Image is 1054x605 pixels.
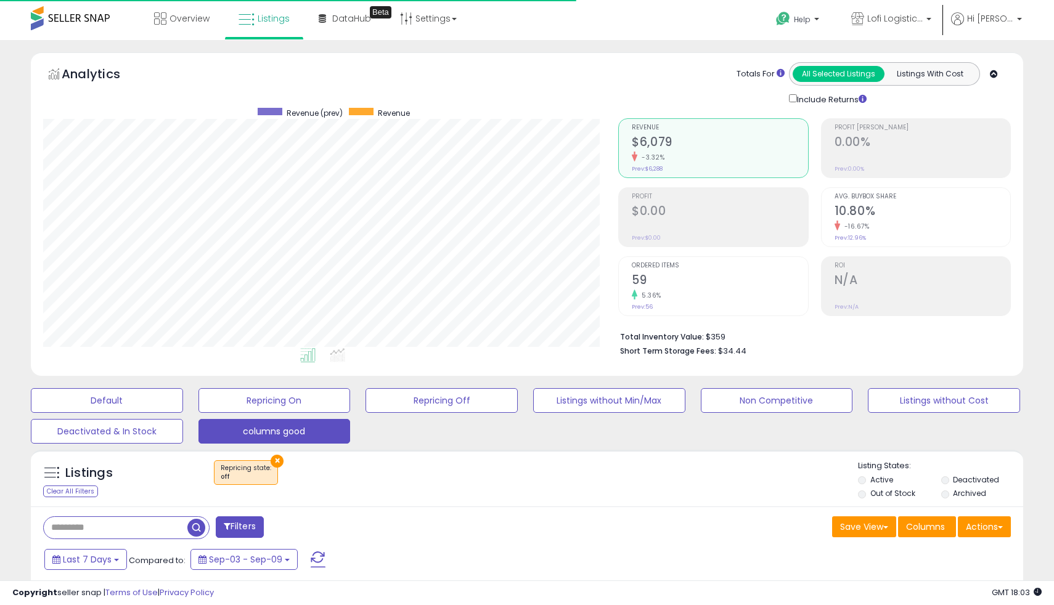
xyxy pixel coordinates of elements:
[62,65,144,86] h5: Analytics
[870,488,915,498] label: Out of Stock
[287,108,343,118] span: Revenue (prev)
[378,108,410,118] span: Revenue
[632,273,807,290] h2: 59
[766,2,831,40] a: Help
[533,388,685,413] button: Listings without Min/Max
[835,193,1010,200] span: Avg. Buybox Share
[868,388,1020,413] button: Listings without Cost
[858,460,1023,472] p: Listing States:
[835,165,864,173] small: Prev: 0.00%
[221,473,271,481] div: off
[737,68,785,80] div: Totals For
[898,516,956,537] button: Columns
[835,273,1010,290] h2: N/A
[12,587,214,599] div: seller snap | |
[835,303,859,311] small: Prev: N/A
[884,66,976,82] button: Listings With Cost
[31,388,183,413] button: Default
[216,516,264,538] button: Filters
[775,11,791,26] i: Get Help
[105,587,158,598] a: Terms of Use
[701,388,853,413] button: Non Competitive
[835,234,866,242] small: Prev: 12.96%
[209,553,282,566] span: Sep-03 - Sep-09
[793,66,884,82] button: All Selected Listings
[43,485,98,497] div: Clear All Filters
[632,234,661,242] small: Prev: $0.00
[63,553,112,566] span: Last 7 Days
[170,12,210,25] span: Overview
[958,516,1011,537] button: Actions
[992,587,1042,598] span: 2025-09-17 18:03 GMT
[198,388,351,413] button: Repricing On
[632,303,653,311] small: Prev: 56
[835,135,1010,152] h2: 0.00%
[258,12,290,25] span: Listings
[620,328,1002,343] li: $359
[198,419,351,444] button: columns good
[951,12,1022,40] a: Hi [PERSON_NAME]
[332,12,371,25] span: DataHub
[867,12,923,25] span: Lofi Logistics LLC
[221,463,271,482] span: Repricing state :
[632,124,807,131] span: Revenue
[632,135,807,152] h2: $6,079
[794,14,811,25] span: Help
[271,455,284,468] button: ×
[832,516,896,537] button: Save View
[44,549,127,570] button: Last 7 Days
[632,193,807,200] span: Profit
[906,521,945,533] span: Columns
[780,92,881,106] div: Include Returns
[620,331,704,342] b: Total Inventory Value:
[967,12,1013,25] span: Hi [PERSON_NAME]
[160,587,214,598] a: Privacy Policy
[637,291,661,300] small: 5.36%
[632,204,807,221] h2: $0.00
[370,6,391,18] div: Tooltip anchor
[835,124,1010,131] span: Profit [PERSON_NAME]
[632,262,807,269] span: Ordered Items
[620,346,716,356] b: Short Term Storage Fees:
[840,222,870,231] small: -16.67%
[190,549,298,570] button: Sep-03 - Sep-09
[12,587,57,598] strong: Copyright
[366,388,518,413] button: Repricing Off
[632,165,663,173] small: Prev: $6,288
[835,204,1010,221] h2: 10.80%
[31,419,183,444] button: Deactivated & In Stock
[637,153,664,162] small: -3.32%
[129,554,186,566] span: Compared to:
[65,465,113,482] h5: Listings
[718,345,746,357] span: $34.44
[953,474,999,485] label: Deactivated
[953,488,986,498] label: Archived
[835,262,1010,269] span: ROI
[870,474,893,485] label: Active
